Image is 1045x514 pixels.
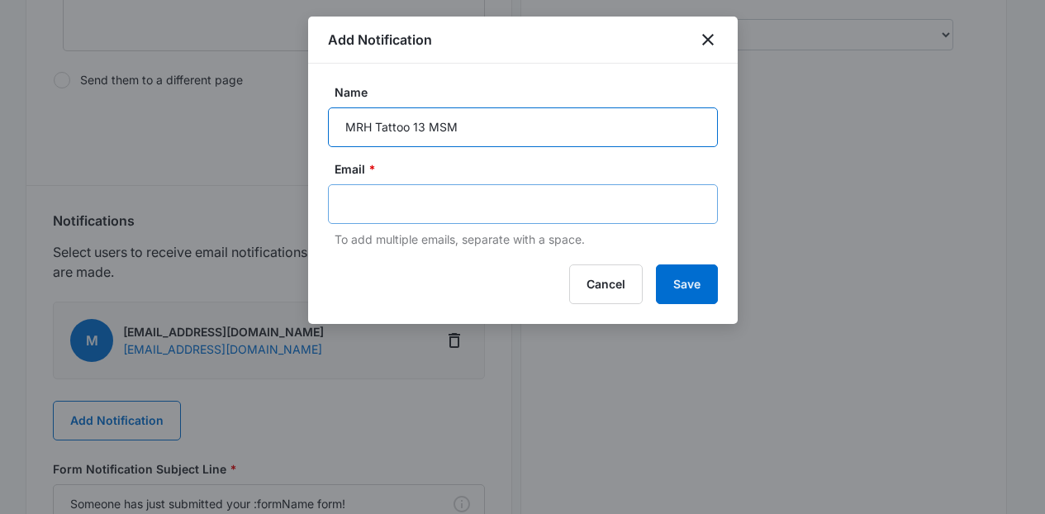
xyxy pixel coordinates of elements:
label: Email [335,160,724,178]
button: Cancel [569,264,643,304]
button: close [698,30,718,50]
label: Name [335,83,724,101]
button: Save [656,264,718,304]
h1: Add Notification [328,30,432,50]
span: Submit [11,490,52,504]
p: To add multiple emails, separate with a space. [335,231,718,248]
